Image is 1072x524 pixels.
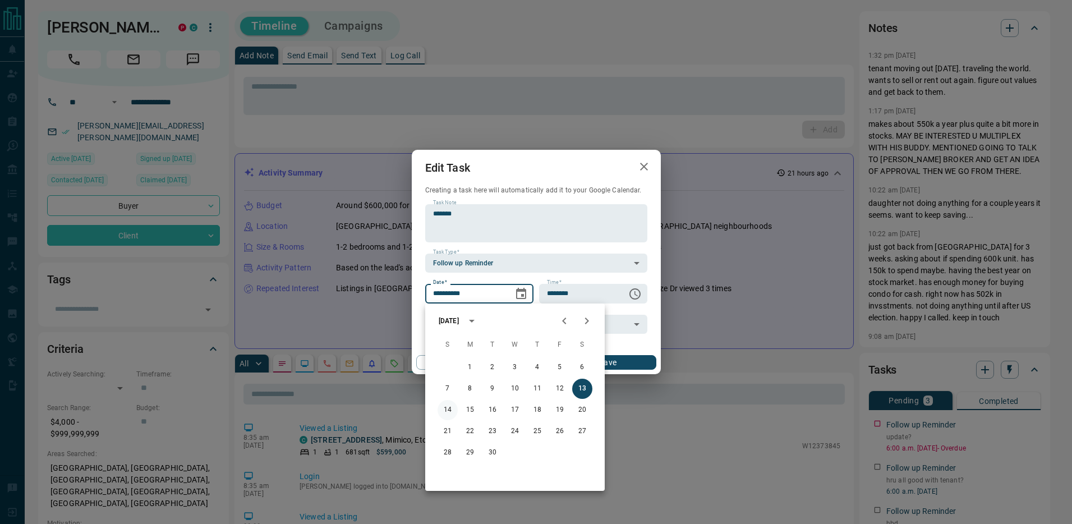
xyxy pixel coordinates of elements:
button: 27 [572,421,592,442]
button: 30 [482,443,503,463]
label: Task Note [433,199,456,206]
button: 12 [550,379,570,399]
span: Sunday [438,334,458,356]
span: Saturday [572,334,592,356]
button: Previous month [553,310,576,332]
button: Next month [576,310,598,332]
label: Time [547,279,562,286]
button: 6 [572,357,592,378]
button: 20 [572,400,592,420]
button: 26 [550,421,570,442]
button: 3 [505,357,525,378]
button: 18 [527,400,547,420]
button: 15 [460,400,480,420]
h2: Edit Task [412,150,484,186]
label: Task Type [433,249,459,256]
span: Wednesday [505,334,525,356]
button: 22 [460,421,480,442]
button: 25 [527,421,547,442]
button: 11 [527,379,547,399]
button: 21 [438,421,458,442]
span: Monday [460,334,480,356]
div: Follow up Reminder [425,254,647,273]
button: Choose date, selected date is Sep 13, 2025 [510,283,532,305]
button: 8 [460,379,480,399]
button: 29 [460,443,480,463]
button: calendar view is open, switch to year view [462,311,481,330]
p: Creating a task here will automatically add it to your Google Calendar. [425,186,647,195]
button: 13 [572,379,592,399]
button: 24 [505,421,525,442]
button: Cancel [416,355,512,370]
button: 4 [527,357,547,378]
button: 14 [438,400,458,420]
button: 28 [438,443,458,463]
button: 5 [550,357,570,378]
button: Save [560,355,656,370]
span: Tuesday [482,334,503,356]
button: 16 [482,400,503,420]
button: Choose time, selected time is 6:00 AM [624,283,646,305]
span: Friday [550,334,570,356]
span: Thursday [527,334,547,356]
button: 19 [550,400,570,420]
button: 1 [460,357,480,378]
button: 2 [482,357,503,378]
button: 17 [505,400,525,420]
button: 7 [438,379,458,399]
button: 10 [505,379,525,399]
div: [DATE] [439,316,459,326]
button: 9 [482,379,503,399]
label: Date [433,279,447,286]
button: 23 [482,421,503,442]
